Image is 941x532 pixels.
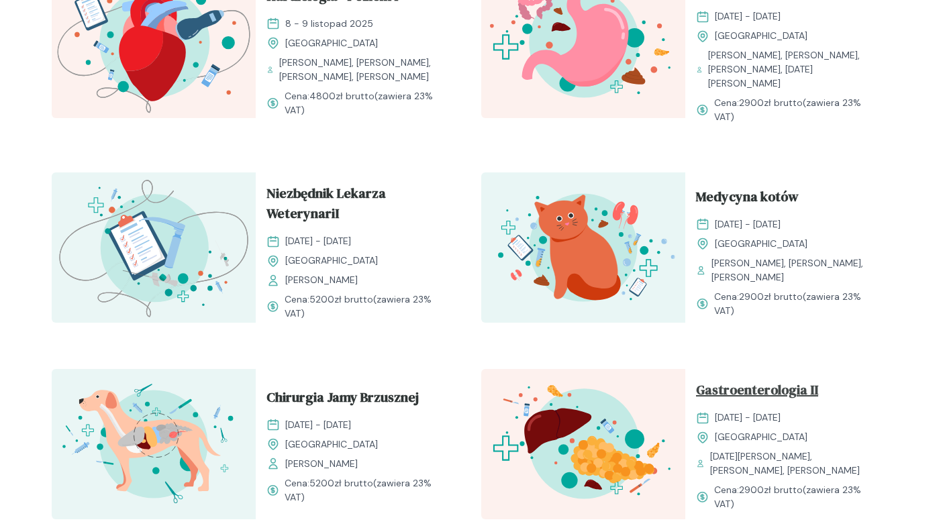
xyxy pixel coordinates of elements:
[309,293,373,305] span: 5200 zł brutto
[285,234,351,248] span: [DATE] - [DATE]
[266,183,449,229] a: Niezbędnik Lekarza WeterynariI
[285,89,449,117] span: Cena: (zawiera 23% VAT)
[696,187,799,212] span: Medycyna kotów
[714,483,879,511] span: Cena: (zawiera 23% VAT)
[285,292,449,321] span: Cena: (zawiera 23% VAT)
[279,56,449,84] span: [PERSON_NAME], [PERSON_NAME], [PERSON_NAME], [PERSON_NAME]
[714,96,879,124] span: Cena: (zawiera 23% VAT)
[739,484,803,496] span: 2900 zł brutto
[739,290,803,303] span: 2900 zł brutto
[715,237,807,251] span: [GEOGRAPHIC_DATA]
[696,187,879,212] a: Medycyna kotów
[696,380,818,405] span: Gastroenterologia II
[266,387,419,413] span: Chirurgia Jamy Brzusznej
[285,17,373,31] span: 8 - 9 listopad 2025
[715,430,807,444] span: [GEOGRAPHIC_DATA]
[285,418,351,432] span: [DATE] - [DATE]
[715,9,781,23] span: [DATE] - [DATE]
[739,97,803,109] span: 2900 zł brutto
[715,29,807,43] span: [GEOGRAPHIC_DATA]
[309,477,373,489] span: 5200 zł brutto
[285,273,358,287] span: [PERSON_NAME]
[696,380,879,405] a: Gastroenterologia II
[481,172,685,323] img: aHfQZEMqNJQqH-e8_MedKot_T.svg
[52,369,256,519] img: aHfRokMqNJQqH-fc_ChiruJB_T.svg
[285,457,358,471] span: [PERSON_NAME]
[52,172,256,323] img: aHe4VUMqNJQqH-M0_ProcMH_T.svg
[481,369,685,519] img: ZxkxEIF3NbkBX8eR_GastroII_T.svg
[708,48,879,91] span: [PERSON_NAME], [PERSON_NAME], [PERSON_NAME], [DATE][PERSON_NAME]
[285,437,378,451] span: [GEOGRAPHIC_DATA]
[285,476,449,504] span: Cena: (zawiera 23% VAT)
[309,90,375,102] span: 4800 zł brutto
[711,256,879,284] span: [PERSON_NAME], [PERSON_NAME], [PERSON_NAME]
[715,217,781,231] span: [DATE] - [DATE]
[285,36,378,50] span: [GEOGRAPHIC_DATA]
[285,254,378,268] span: [GEOGRAPHIC_DATA]
[266,387,449,413] a: Chirurgia Jamy Brzusznej
[715,411,781,425] span: [DATE] - [DATE]
[714,290,879,318] span: Cena: (zawiera 23% VAT)
[710,449,879,478] span: [DATE][PERSON_NAME], [PERSON_NAME], [PERSON_NAME]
